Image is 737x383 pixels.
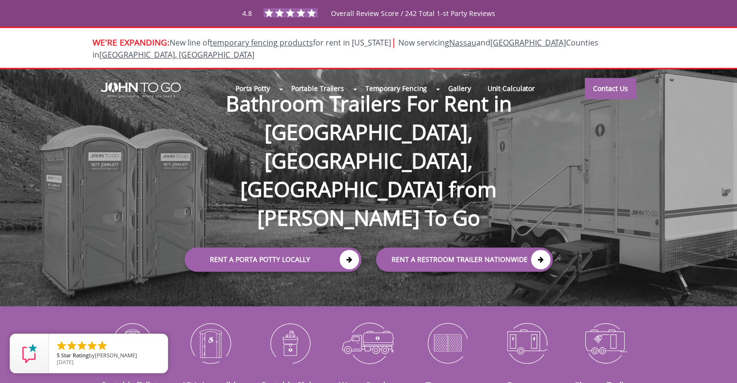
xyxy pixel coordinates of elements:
li:  [66,340,78,352]
span: [DATE] [57,358,74,366]
span: Star Rating [61,352,89,359]
button: Live Chat [698,344,737,383]
span: 5 [57,352,60,359]
li:  [76,340,88,352]
li:  [86,340,98,352]
span: [PERSON_NAME] [95,352,137,359]
img: Review Rating [20,344,39,363]
span: by [57,352,160,359]
li:  [96,340,108,352]
li:  [56,340,67,352]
